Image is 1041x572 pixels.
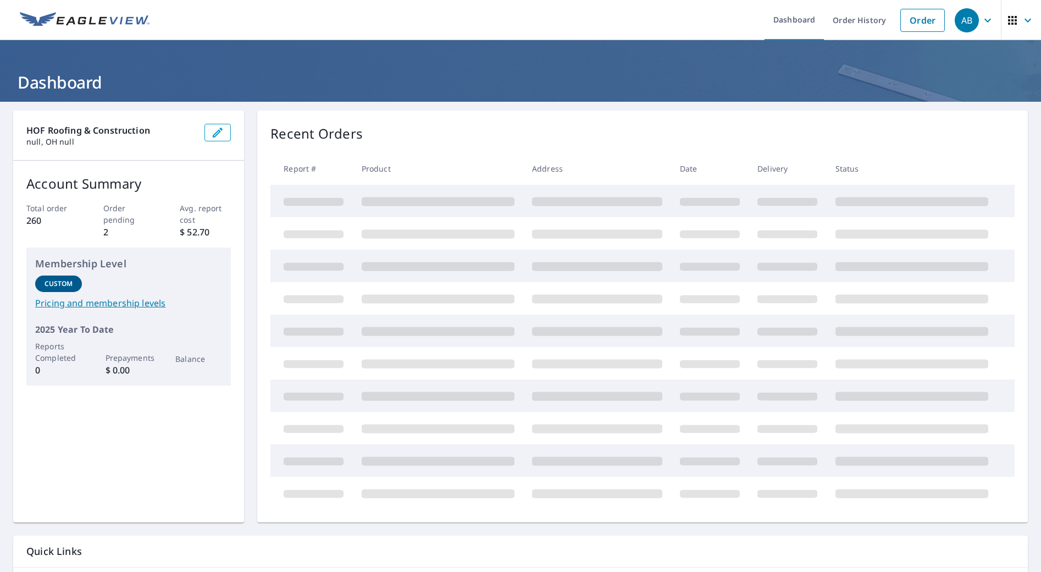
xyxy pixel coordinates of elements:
[523,152,671,185] th: Address
[26,174,231,194] p: Account Summary
[20,12,149,29] img: EV Logo
[35,364,82,377] p: 0
[26,137,196,147] p: null, OH null
[26,202,77,214] p: Total order
[103,226,154,239] p: 2
[26,544,1015,558] p: Quick Links
[106,364,152,377] p: $ 0.00
[26,124,196,137] p: HOF Roofing & Construction
[671,152,749,185] th: Date
[180,226,231,239] p: $ 52.70
[270,152,352,185] th: Report #
[749,152,826,185] th: Delivery
[827,152,997,185] th: Status
[103,202,154,226] p: Order pending
[13,71,1028,94] h1: Dashboard
[270,124,363,144] p: Recent Orders
[26,214,77,227] p: 260
[106,352,152,364] p: Prepayments
[35,296,222,310] a: Pricing and membership levels
[35,323,222,336] p: 2025 Year To Date
[175,353,222,365] p: Balance
[955,8,979,32] div: AB
[353,152,523,185] th: Product
[35,340,82,364] p: Reports Completed
[900,9,945,32] a: Order
[180,202,231,226] p: Avg. report cost
[35,256,222,271] p: Membership Level
[45,279,73,289] p: Custom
